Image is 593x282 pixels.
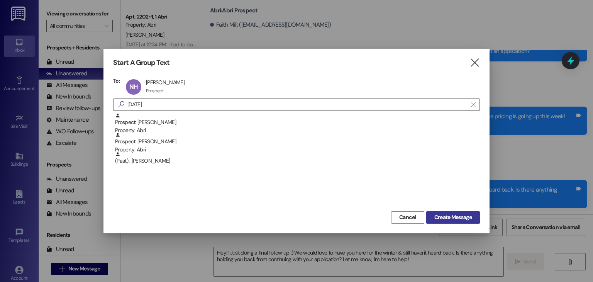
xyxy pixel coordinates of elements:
div: [PERSON_NAME] [146,79,185,86]
button: Cancel [391,211,424,224]
h3: To: [113,77,120,84]
div: Prospect: [PERSON_NAME] [115,132,480,154]
div: Prospect: [PERSON_NAME]Property: Abri [113,113,480,132]
span: NH [129,83,137,91]
button: Create Message [426,211,480,224]
div: (Past) : [PERSON_NAME] [113,151,480,171]
div: Prospect [146,88,164,94]
span: Create Message [434,213,472,221]
i:  [115,100,127,109]
i:  [471,102,475,108]
div: Prospect: [PERSON_NAME] [115,113,480,135]
h3: Start A Group Text [113,58,169,67]
div: Property: Abri [115,146,480,154]
div: Property: Abri [115,126,480,134]
div: Prospect: [PERSON_NAME]Property: Abri [113,132,480,151]
i:  [469,59,480,67]
button: Clear text [467,99,479,110]
div: (Past) : [PERSON_NAME] [115,151,480,165]
span: Cancel [399,213,416,221]
input: Search for any contact or apartment [127,99,467,110]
